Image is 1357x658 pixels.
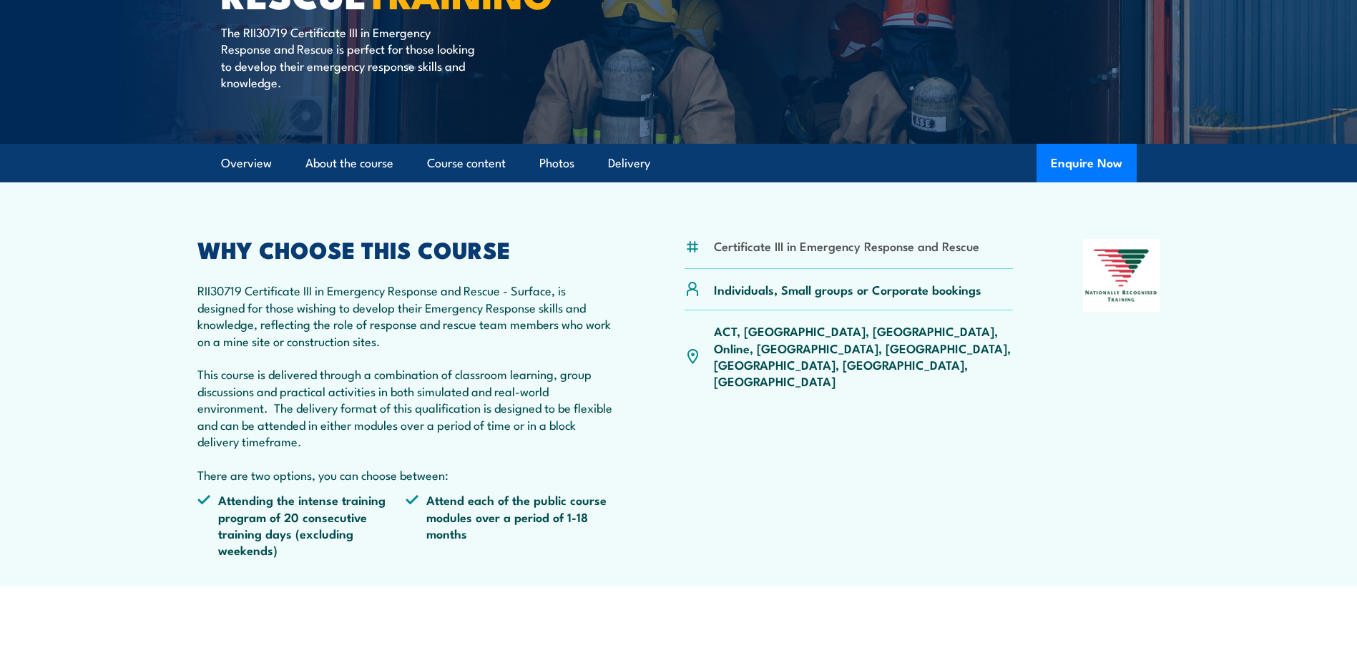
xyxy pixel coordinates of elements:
img: Nationally Recognised Training logo. [1083,239,1160,312]
p: ACT, [GEOGRAPHIC_DATA], [GEOGRAPHIC_DATA], Online, [GEOGRAPHIC_DATA], [GEOGRAPHIC_DATA], [GEOGRAP... [714,323,1014,390]
li: Attending the intense training program of 20 consecutive training days (excluding weekends) [197,491,406,559]
a: About the course [305,144,393,182]
p: Individuals, Small groups or Corporate bookings [714,281,981,298]
a: Course content [427,144,506,182]
li: Attend each of the public course modules over a period of 1-18 months [406,491,614,559]
button: Enquire Now [1037,144,1137,182]
a: Overview [221,144,272,182]
p: The RII30719 Certificate III in Emergency Response and Rescue is perfect for those looking to dev... [221,24,482,91]
h2: WHY CHOOSE THIS COURSE [197,239,615,259]
a: Delivery [608,144,650,182]
li: Certificate III in Emergency Response and Rescue [714,237,979,254]
p: RII30719 Certificate III in Emergency Response and Rescue - Surface, is designed for those wishin... [197,282,615,483]
a: Photos [539,144,574,182]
